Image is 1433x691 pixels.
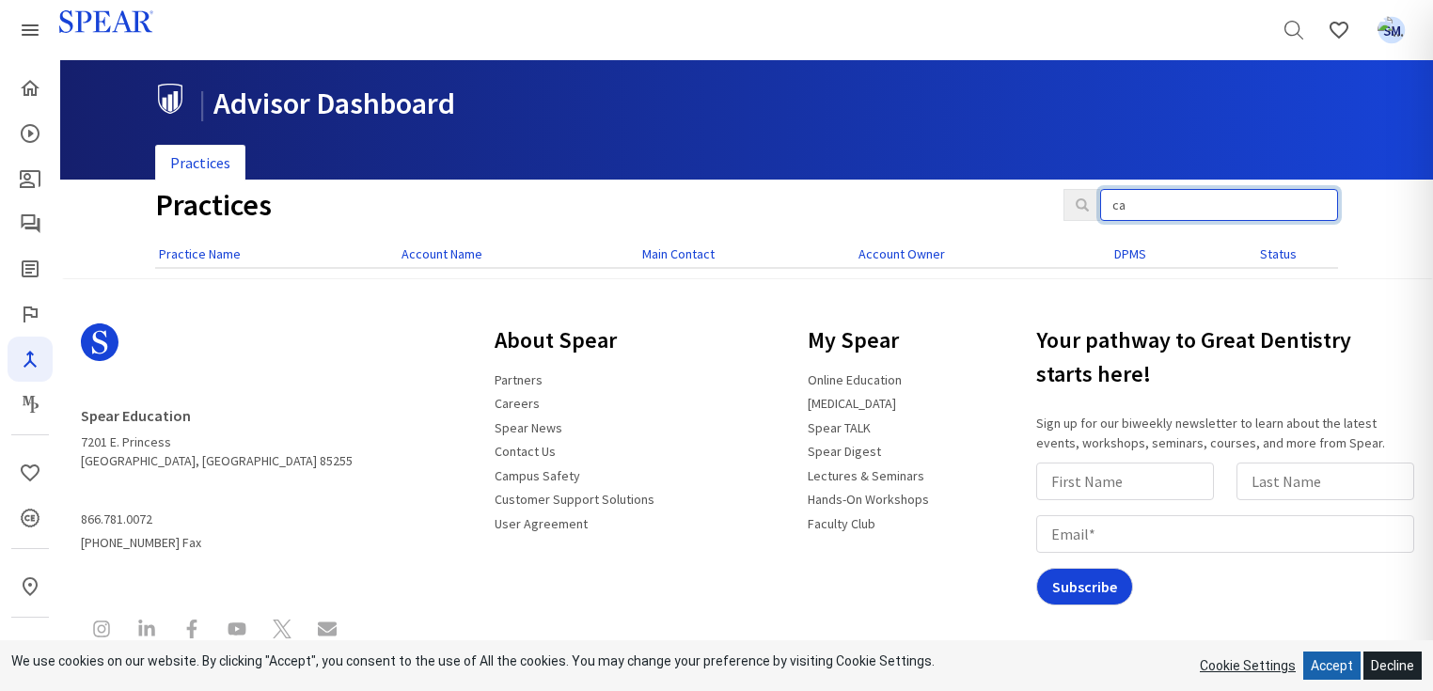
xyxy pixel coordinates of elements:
[8,564,53,609] a: In-Person & Virtual
[8,201,53,246] a: Spear Talk
[81,316,353,384] a: Spear Logo
[155,145,245,181] a: Practices
[81,399,202,432] a: Spear Education
[81,608,122,654] a: Spear Education on Instagram
[126,608,167,654] a: Spear Education on LinkedIn
[81,504,164,536] a: 866.781.0072
[796,412,882,444] a: Spear TALK
[8,495,53,541] a: CE Credits
[1200,658,1296,673] a: Cookie Settings
[8,382,53,427] a: Masters Program
[796,316,940,365] h3: My Spear
[307,608,348,654] a: Contact Spear Education
[796,483,940,515] a: Hands-On Workshops
[1260,245,1297,262] a: Status
[1114,245,1146,262] a: DPMS
[483,412,574,444] a: Spear News
[81,399,353,470] address: 7201 E. Princess [GEOGRAPHIC_DATA], [GEOGRAPHIC_DATA] 85255
[198,85,206,122] span: |
[1369,8,1414,53] a: Favorites
[159,245,241,262] a: Practice Name
[1036,463,1214,500] input: First Name
[483,364,554,396] a: Partners
[483,435,567,467] a: Contact Us
[1303,652,1361,680] button: Accept
[155,84,1324,120] h1: Advisor Dashboard
[402,245,482,262] a: Account Name
[8,633,53,678] a: My Study Club
[261,608,303,654] a: Spear Education on X
[1036,568,1133,605] input: Subscribe
[1036,515,1414,553] input: Email*
[81,323,118,361] svg: Spear Logo
[1036,316,1422,399] h3: Your pathway to Great Dentistry starts here!
[1378,16,1406,44] img: ...
[1100,189,1338,221] input: Search Practices
[1236,463,1414,500] input: Last Name
[796,508,887,540] a: Faculty Club
[1363,652,1422,680] button: Decline
[1316,8,1362,53] a: Favorites
[8,66,53,111] a: Home
[8,156,53,201] a: Patient Education
[796,435,892,467] a: Spear Digest
[642,245,715,262] a: Main Contact
[8,111,53,156] a: Courses
[483,483,666,515] a: Customer Support Solutions
[8,8,53,53] a: Spear Products
[8,337,53,382] a: Navigator Pro
[483,387,551,419] a: Careers
[483,460,591,492] a: Campus Safety
[1036,414,1422,453] p: Sign up for our biweekly newsletter to learn about the latest events, workshops, seminars, course...
[8,291,53,337] a: Faculty Club Elite
[1271,8,1316,53] a: Search
[796,364,913,396] a: Online Education
[216,608,258,654] a: Spear Education on YouTube
[8,450,53,495] a: Favorites
[483,508,599,540] a: User Agreement
[11,653,935,668] span: We use cookies on our website. By clicking "Accept", you consent to the use of All the cookies. Y...
[155,189,1035,222] h1: Practices
[8,246,53,291] a: Spear Digest
[796,387,907,419] a: [MEDICAL_DATA]
[483,316,666,365] h3: About Spear
[171,608,213,654] a: Spear Education on Facebook
[796,460,936,492] a: Lectures & Seminars
[81,504,353,552] span: [PHONE_NUMBER] Fax
[858,245,945,262] a: Account Owner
